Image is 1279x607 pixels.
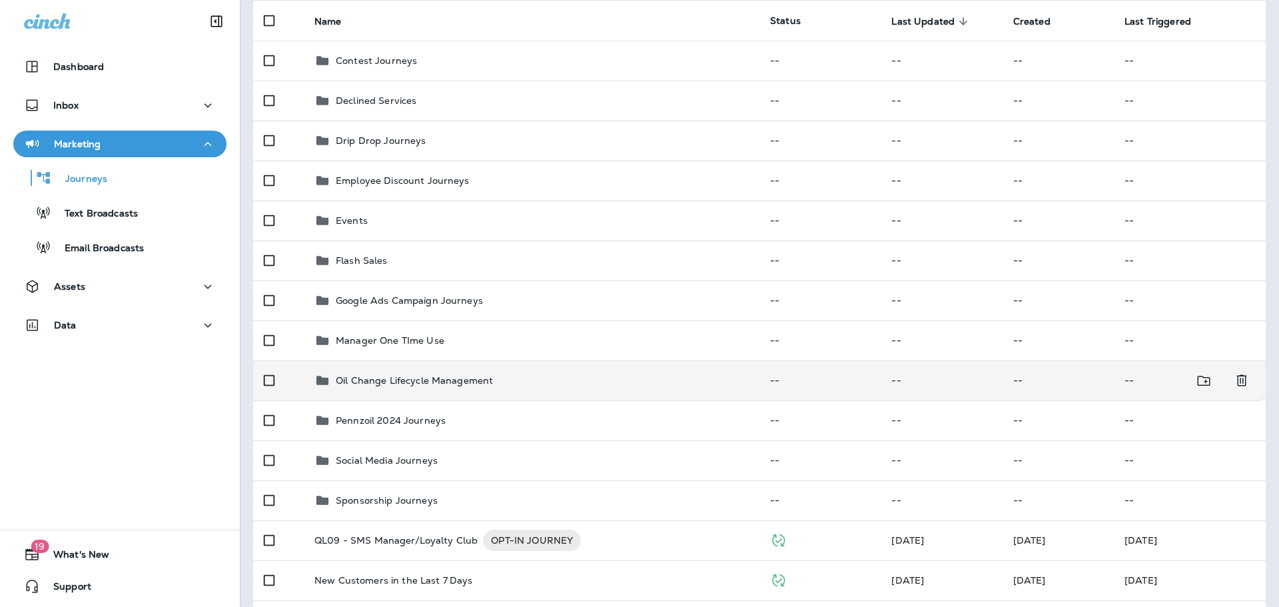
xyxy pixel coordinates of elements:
[40,581,91,597] span: Support
[1013,15,1068,27] span: Created
[1190,367,1218,394] button: Move to folder
[891,16,955,27] span: Last Updated
[881,201,1002,241] td: --
[1114,121,1266,161] td: --
[759,360,881,400] td: --
[891,574,924,586] span: Developer Integrations
[336,495,438,506] p: Sponsorship Journeys
[1003,241,1114,281] td: --
[1003,360,1114,400] td: --
[13,53,226,80] button: Dashboard
[1114,360,1215,400] td: --
[759,201,881,241] td: --
[1003,480,1114,520] td: --
[1013,534,1046,546] span: Robert Wlasuk
[54,139,101,149] p: Marketing
[1013,16,1051,27] span: Created
[1114,560,1266,600] td: [DATE]
[336,455,438,466] p: Social Media Journeys
[51,208,138,221] p: Text Broadcasts
[881,480,1002,520] td: --
[336,175,470,186] p: Employee Discount Journeys
[13,164,226,192] button: Journeys
[759,161,881,201] td: --
[1114,320,1266,360] td: --
[336,95,416,106] p: Declined Services
[13,312,226,338] button: Data
[1114,480,1266,520] td: --
[314,530,478,551] p: QL09 - SMS Manager/Loyalty Club
[770,573,787,585] span: Published
[1114,161,1266,201] td: --
[314,16,342,27] span: Name
[40,549,109,565] span: What's New
[1228,367,1255,394] button: Delete
[13,92,226,119] button: Inbox
[314,575,472,586] p: New Customers in the Last 7 Days
[336,375,493,386] p: Oil Change Lifecycle Management
[1114,241,1266,281] td: --
[1114,440,1266,480] td: --
[881,121,1002,161] td: --
[336,55,417,66] p: Contest Journeys
[1003,201,1114,241] td: --
[53,100,79,111] p: Inbox
[1003,281,1114,320] td: --
[13,273,226,300] button: Assets
[198,8,235,35] button: Collapse Sidebar
[891,534,924,546] span: DEV ACCOUNT
[759,41,881,81] td: --
[51,243,144,255] p: Email Broadcasts
[1114,520,1266,560] td: [DATE]
[881,41,1002,81] td: --
[1114,400,1266,440] td: --
[483,534,581,547] span: OPT-IN JOURNEY
[759,320,881,360] td: --
[13,199,226,227] button: Text Broadcasts
[1003,320,1114,360] td: --
[336,215,368,226] p: Events
[759,241,881,281] td: --
[1124,15,1208,27] span: Last Triggered
[881,81,1002,121] td: --
[336,415,446,426] p: Pennzoil 2024 Journeys
[31,540,49,553] span: 19
[891,15,972,27] span: Last Updated
[314,15,359,27] span: Name
[1114,81,1266,121] td: --
[759,81,881,121] td: --
[881,161,1002,201] td: --
[54,281,85,292] p: Assets
[336,295,483,306] p: Google Ads Campaign Journeys
[1003,400,1114,440] td: --
[1114,41,1266,81] td: --
[483,530,581,551] div: OPT-IN JOURNEY
[53,61,104,72] p: Dashboard
[13,541,226,568] button: 19What's New
[770,15,801,27] span: Status
[336,335,444,346] p: Manager One TIme Use
[52,173,107,186] p: Journeys
[1003,161,1114,201] td: --
[881,281,1002,320] td: --
[1003,41,1114,81] td: --
[759,440,881,480] td: --
[1114,281,1266,320] td: --
[13,131,226,157] button: Marketing
[1003,121,1114,161] td: --
[336,135,426,146] p: Drip Drop Journeys
[54,320,77,330] p: Data
[881,241,1002,281] td: --
[759,281,881,320] td: --
[1124,16,1191,27] span: Last Triggered
[1003,81,1114,121] td: --
[881,320,1002,360] td: --
[1003,440,1114,480] td: --
[336,255,388,266] p: Flash Sales
[881,400,1002,440] td: --
[770,533,787,545] span: Published
[13,573,226,600] button: Support
[759,400,881,440] td: --
[881,440,1002,480] td: --
[13,233,226,261] button: Email Broadcasts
